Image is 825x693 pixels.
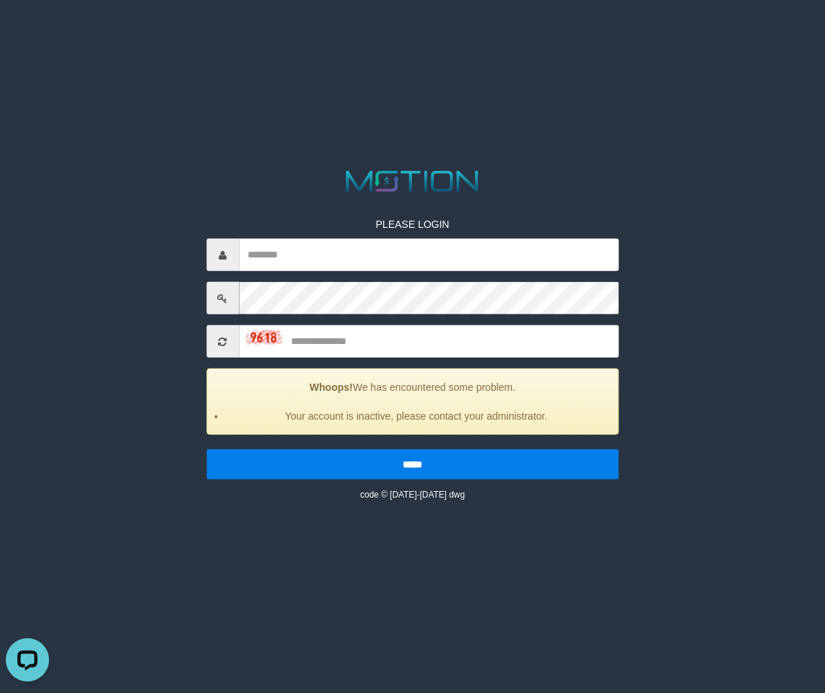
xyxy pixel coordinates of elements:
img: MOTION_logo.png [340,167,484,195]
div: We has encountered some problem. [206,368,619,435]
small: code © [DATE]-[DATE] dwg [360,490,465,500]
li: Your account is inactive, please contact your administrator. [225,409,608,423]
button: Open LiveChat chat widget [6,6,49,49]
strong: Whoops! [310,381,353,393]
img: captcha [246,330,282,344]
p: PLEASE LOGIN [206,217,619,231]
